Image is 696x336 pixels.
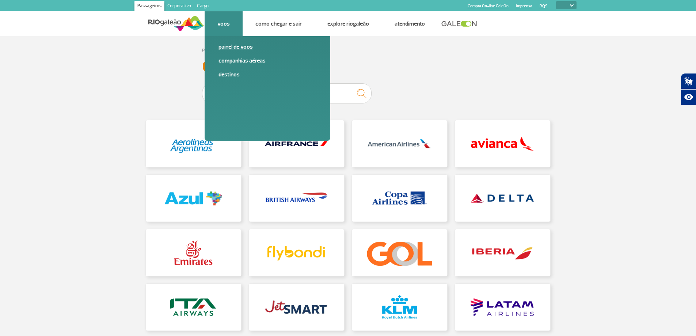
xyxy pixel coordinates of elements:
[134,1,164,12] a: Passageiros
[681,73,696,89] button: Abrir tradutor de língua de sinais.
[218,43,316,51] a: Painel de voos
[681,89,696,105] button: Abrir recursos assistivos.
[164,1,194,12] a: Corporativo
[540,4,548,8] a: RQS
[395,20,425,27] a: Atendimento
[202,48,225,53] a: Página Inicial
[516,4,532,8] a: Imprensa
[327,20,369,27] a: Explore RIOgaleão
[217,20,230,27] a: Voos
[255,20,302,27] a: Como chegar e sair
[218,71,316,79] a: Destinos
[202,58,494,76] h3: Companhias Aéreas
[194,1,212,12] a: Cargo
[218,57,316,65] a: Companhias Aéreas
[202,83,372,103] input: Digite o que procura
[681,73,696,105] div: Plugin de acessibilidade da Hand Talk.
[468,4,509,8] a: Compra On-line GaleOn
